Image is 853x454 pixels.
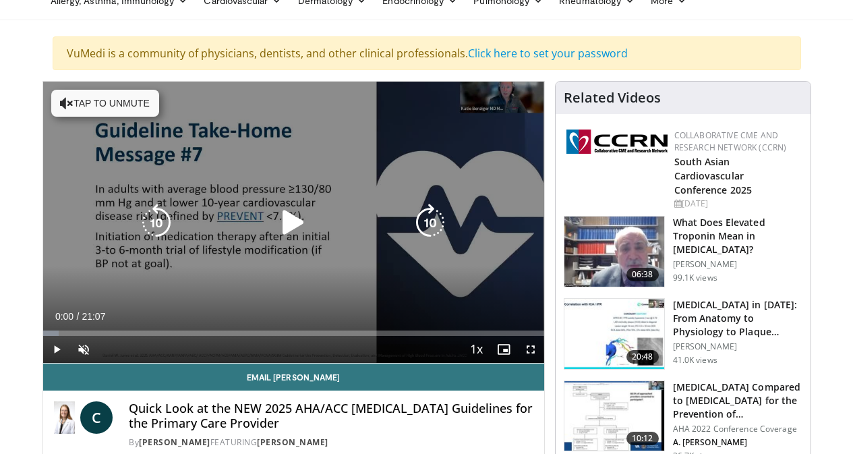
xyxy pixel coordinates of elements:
[43,82,544,364] video-js: Video Player
[674,155,753,196] a: South Asian Cardiovascular Conference 2025
[517,336,544,363] button: Fullscreen
[77,311,80,322] span: /
[674,130,787,153] a: Collaborative CME and Research Network (CCRN)
[673,259,802,270] p: [PERSON_NAME]
[674,198,800,210] div: [DATE]
[673,273,717,283] p: 99.1K views
[53,36,801,70] div: VuMedi is a community of physicians, dentists, and other clinical professionals.
[82,311,105,322] span: 21:07
[70,336,97,363] button: Unmute
[490,336,517,363] button: Enable picture-in-picture mode
[564,298,802,370] a: 20:48 [MEDICAL_DATA] in [DATE]: From Anatomy to Physiology to Plaque Burden and … [PERSON_NAME] 4...
[564,216,802,287] a: 06:38 What Does Elevated Troponin Mean in [MEDICAL_DATA]? [PERSON_NAME] 99.1K views
[43,336,70,363] button: Play
[257,436,328,448] a: [PERSON_NAME]
[54,401,76,434] img: Dr. Catherine P. Benziger
[673,298,802,339] h3: [MEDICAL_DATA] in [DATE]: From Anatomy to Physiology to Plaque Burden and …
[468,46,628,61] a: Click here to set your password
[566,130,668,154] img: a04ee3ba-8487-4636-b0fb-5e8d268f3737.png.150x105_q85_autocrop_double_scale_upscale_version-0.2.png
[626,268,659,281] span: 06:38
[673,341,802,352] p: [PERSON_NAME]
[626,432,659,445] span: 10:12
[564,299,664,369] img: 823da73b-7a00-425d-bb7f-45c8b03b10c3.150x105_q85_crop-smart_upscale.jpg
[564,90,661,106] h4: Related Videos
[626,350,659,364] span: 20:48
[43,364,544,391] a: Email [PERSON_NAME]
[80,401,113,434] a: C
[673,424,802,434] p: AHA 2022 Conference Coverage
[673,437,802,448] p: A. [PERSON_NAME]
[139,436,210,448] a: [PERSON_NAME]
[51,90,159,117] button: Tap to unmute
[564,381,664,451] img: 7c0f9b53-1609-4588-8498-7cac8464d722.150x105_q85_crop-smart_upscale.jpg
[564,217,664,287] img: 98daf78a-1d22-4ebe-927e-10afe95ffd94.150x105_q85_crop-smart_upscale.jpg
[673,216,802,256] h3: What Does Elevated Troponin Mean in [MEDICAL_DATA]?
[129,436,533,449] div: By FEATURING
[55,311,73,322] span: 0:00
[673,355,717,366] p: 41.0K views
[463,336,490,363] button: Playback Rate
[673,380,802,421] h3: [MEDICAL_DATA] Compared to [MEDICAL_DATA] for the Prevention of…
[129,401,533,430] h4: Quick Look at the NEW 2025 AHA/ACC [MEDICAL_DATA] Guidelines for the Primary Care Provider
[43,331,544,336] div: Progress Bar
